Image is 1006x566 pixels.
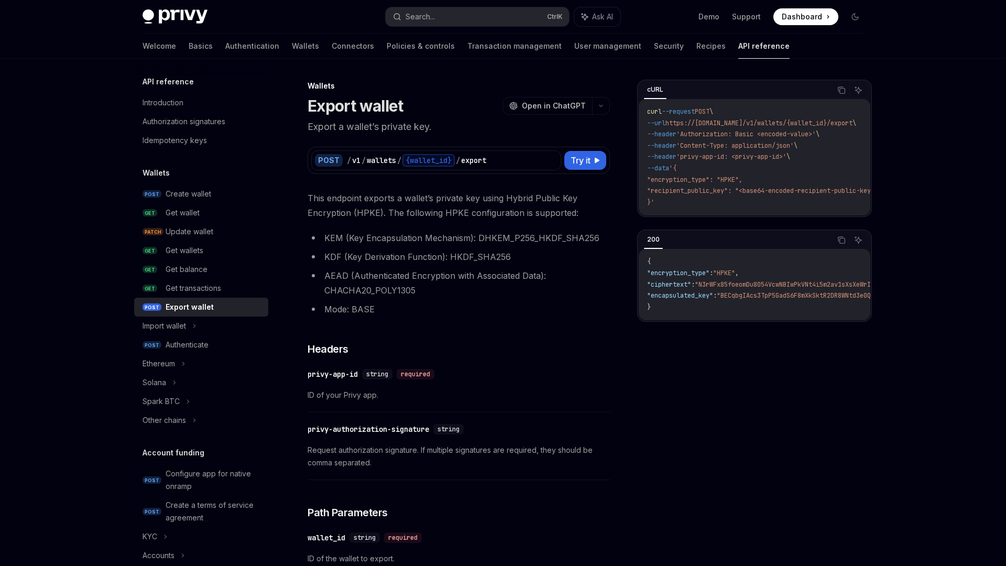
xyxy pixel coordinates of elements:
[564,151,606,170] button: Try it
[713,291,717,300] span: :
[647,198,654,206] span: }'
[134,496,268,527] a: POSTCreate a terms of service agreement
[794,141,797,150] span: \
[315,154,343,167] div: POST
[166,188,211,200] div: Create wallet
[308,191,610,220] span: This endpoint exports a wallet’s private key using Hybrid Public Key Encryption (HPKE). The follo...
[397,369,434,379] div: required
[669,164,676,172] span: '{
[676,130,816,138] span: 'Authorization: Basic <encoded-value>'
[773,8,838,25] a: Dashboard
[166,263,207,276] div: Get balance
[522,101,586,111] span: Open in ChatGPT
[308,552,610,565] span: ID of the wallet to export.
[647,303,651,311] span: }
[647,257,651,266] span: {
[143,395,180,408] div: Spark BTC
[166,244,203,257] div: Get wallets
[143,134,207,147] div: Idempotency keys
[647,269,709,277] span: "encryption_type"
[143,96,183,109] div: Introduction
[134,203,268,222] a: GETGet wallet
[308,342,348,356] span: Headers
[143,376,166,389] div: Solana
[654,34,684,59] a: Security
[143,530,157,543] div: KYC
[647,280,691,289] span: "ciphertext"
[225,34,279,59] a: Authentication
[461,155,486,166] div: export
[166,339,209,351] div: Authenticate
[691,280,695,289] span: :
[695,280,937,289] span: "N3rWFx85foeomDu8054VcwNBIwPkVNt4i5m2av1sXsXeWrIicVGwutFist12MmnI"
[143,357,175,370] div: Ethereum
[847,8,863,25] button: Toggle dark mode
[308,81,610,91] div: Wallets
[384,532,422,543] div: required
[143,190,161,198] span: POST
[696,34,726,59] a: Recipes
[386,7,569,26] button: Search...CtrlK
[143,549,174,562] div: Accounts
[647,291,713,300] span: "encapsulated_key"
[134,112,268,131] a: Authorization signatures
[134,93,268,112] a: Introduction
[143,266,157,274] span: GET
[647,176,742,184] span: "encryption_type": "HPKE",
[166,467,262,493] div: Configure app for native onramp
[308,424,429,434] div: privy-authorization-signature
[308,249,610,264] li: KDF (Key Derivation Function): HKDF_SHA256
[647,119,665,127] span: --url
[367,155,396,166] div: wallets
[782,12,822,22] span: Dashboard
[143,209,157,217] span: GET
[835,233,848,247] button: Copy the contents from the code block
[143,167,170,179] h5: Wallets
[166,301,214,313] div: Export wallet
[362,155,366,166] div: /
[592,12,613,22] span: Ask AI
[644,83,666,96] div: cURL
[143,341,161,349] span: POST
[143,9,207,24] img: dark logo
[189,34,213,59] a: Basics
[709,269,713,277] span: :
[134,335,268,354] a: POSTAuthenticate
[713,269,735,277] span: "HPKE"
[308,231,610,245] li: KEM (Key Encapsulation Mechanism): DHKEM_P256_HKDF_SHA256
[835,83,848,97] button: Copy the contents from the code block
[134,184,268,203] a: POSTCreate wallet
[571,154,591,167] span: Try it
[665,119,852,127] span: https://[DOMAIN_NAME]/v1/wallets/{wallet_id}/export
[574,34,641,59] a: User management
[134,260,268,279] a: GETGet balance
[134,241,268,260] a: GETGet wallets
[502,97,592,115] button: Open in ChatGPT
[347,155,351,166] div: /
[134,298,268,317] a: POSTExport wallet
[308,505,388,520] span: Path Parameters
[574,7,620,26] button: Ask AI
[709,107,713,116] span: \
[456,155,460,166] div: /
[166,206,200,219] div: Get wallet
[732,12,761,22] a: Support
[308,302,610,317] li: Mode: BASE
[134,464,268,496] a: POSTConfigure app for native onramp
[644,233,663,246] div: 200
[308,389,610,401] span: ID of your Privy app.
[647,141,676,150] span: --header
[143,320,186,332] div: Import wallet
[143,476,161,484] span: POST
[143,247,157,255] span: GET
[134,279,268,298] a: GETGet transactions
[647,130,676,138] span: --header
[662,107,695,116] span: --request
[143,303,161,311] span: POST
[143,115,225,128] div: Authorization signatures
[676,153,786,161] span: 'privy-app-id: <privy-app-id>'
[308,268,610,298] li: AEAD (Authenticated Encryption with Associated Data): CHACHA20_POLY1305
[332,34,374,59] a: Connectors
[816,130,819,138] span: \
[308,369,358,379] div: privy-app-id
